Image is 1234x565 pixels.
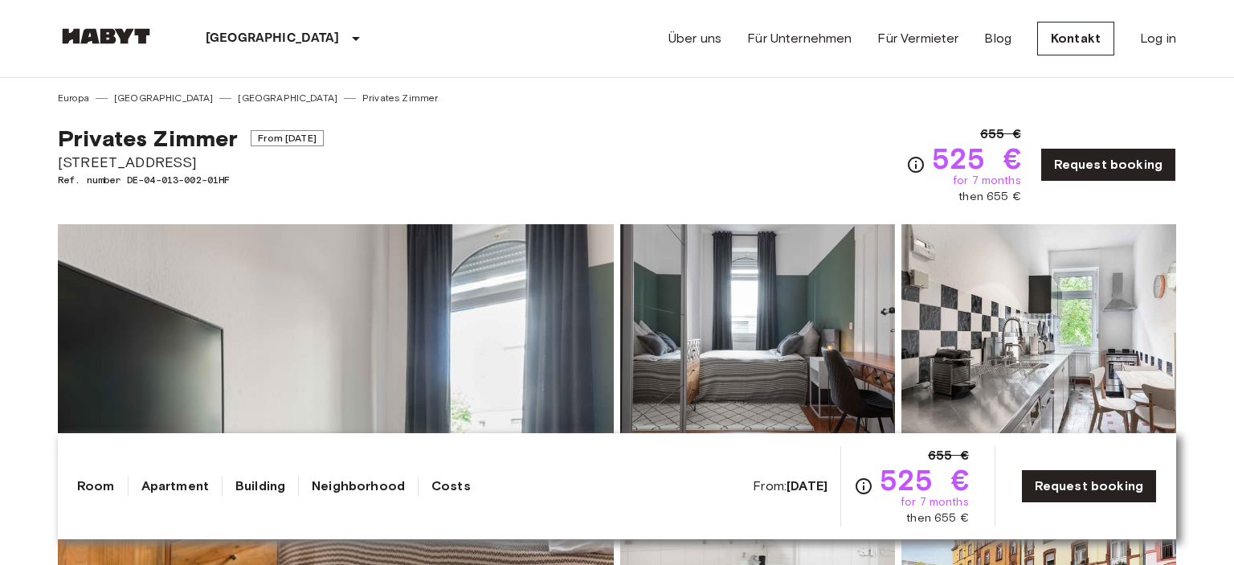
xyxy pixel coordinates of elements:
[141,477,209,496] a: Apartment
[747,29,852,48] a: Für Unternehmen
[1021,469,1157,503] a: Request booking
[753,477,827,495] span: From:
[58,28,154,44] img: Habyt
[1140,29,1176,48] a: Log in
[114,91,214,105] a: [GEOGRAPHIC_DATA]
[58,125,238,152] span: Privates Zimmer
[431,477,471,496] a: Costs
[854,477,873,496] svg: Check cost overview for full price breakdown. Please note that discounts apply to new joiners onl...
[906,155,925,174] svg: Check cost overview for full price breakdown. Please note that discounts apply to new joiners onl...
[312,477,405,496] a: Neighborhood
[58,91,89,105] a: Europa
[906,510,969,526] span: then 655 €
[235,477,285,496] a: Building
[362,91,438,105] a: Privates Zimmer
[880,465,969,494] span: 525 €
[901,494,969,510] span: for 7 months
[668,29,721,48] a: Über uns
[928,446,969,465] span: 655 €
[958,189,1021,205] span: then 655 €
[877,29,958,48] a: Für Vermieter
[1040,148,1176,182] a: Request booking
[901,224,1176,435] img: Picture of unit DE-04-013-002-01HF
[238,91,337,105] a: [GEOGRAPHIC_DATA]
[953,173,1021,189] span: for 7 months
[58,152,324,173] span: [STREET_ADDRESS]
[77,477,115,496] a: Room
[980,125,1021,144] span: 655 €
[1037,22,1114,55] a: Kontakt
[58,173,324,187] span: Ref. number DE-04-013-002-01HF
[206,29,340,48] p: [GEOGRAPHIC_DATA]
[984,29,1011,48] a: Blog
[932,144,1021,173] span: 525 €
[787,478,827,493] b: [DATE]
[251,130,324,146] span: From [DATE]
[620,224,895,435] img: Picture of unit DE-04-013-002-01HF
